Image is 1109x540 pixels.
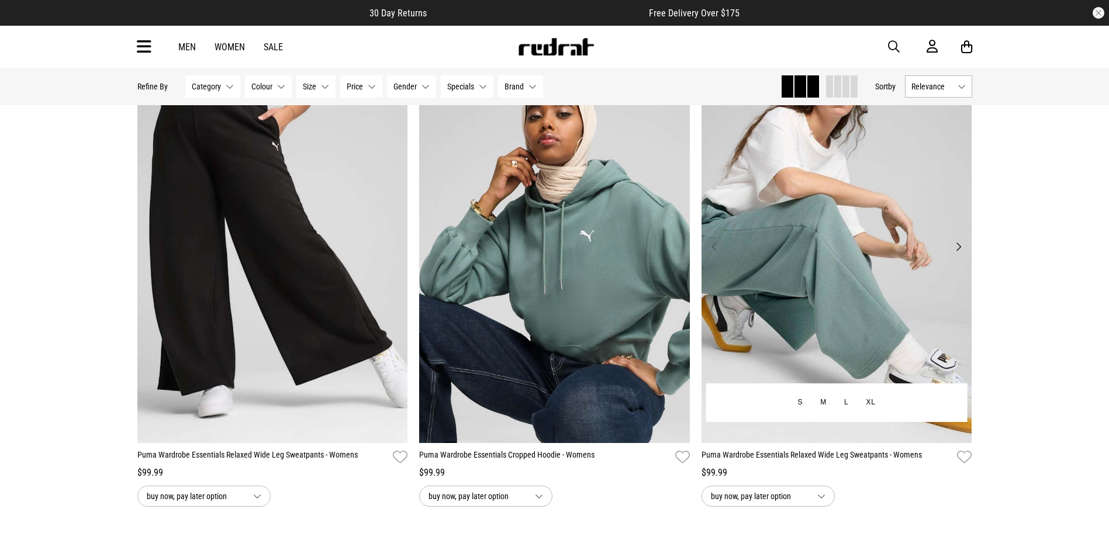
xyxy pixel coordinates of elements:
[419,449,671,466] a: Puma Wardrobe Essentials Cropped Hoodie - Womens
[911,82,953,91] span: Relevance
[251,82,272,91] span: Colour
[264,41,283,53] a: Sale
[789,392,811,413] button: S
[137,466,408,480] div: $99.99
[137,64,408,443] img: Puma Wardrobe Essentials Relaxed Wide Leg Sweatpants - Womens in Black
[147,489,244,503] span: buy now, pay later option
[340,75,382,98] button: Price
[649,8,740,19] span: Free Delivery Over $175
[517,38,595,56] img: Redrat logo
[9,5,44,40] button: Open LiveChat chat widget
[185,75,240,98] button: Category
[811,392,835,413] button: M
[419,64,690,443] img: Puma Wardrobe Essentials Cropped Hoodie - Womens in Green
[702,64,972,443] img: Puma Wardrobe Essentials Relaxed Wide Leg Sweatpants - Womens in Green
[419,486,552,507] button: buy now, pay later option
[347,82,363,91] span: Price
[192,82,221,91] span: Category
[858,392,885,413] button: XL
[702,466,972,480] div: $99.99
[905,75,972,98] button: Relevance
[707,240,722,254] button: Previous
[369,8,427,19] span: 30 Day Returns
[450,7,626,19] iframe: Customer reviews powered by Trustpilot
[429,489,526,503] span: buy now, pay later option
[137,82,168,91] p: Refine By
[387,75,436,98] button: Gender
[702,449,953,466] a: Puma Wardrobe Essentials Relaxed Wide Leg Sweatpants - Womens
[498,75,543,98] button: Brand
[875,79,896,94] button: Sortby
[505,82,524,91] span: Brand
[419,466,690,480] div: $99.99
[951,240,966,254] button: Next
[215,41,245,53] a: Women
[888,82,896,91] span: by
[441,75,493,98] button: Specials
[393,82,417,91] span: Gender
[447,82,474,91] span: Specials
[296,75,336,98] button: Size
[178,41,196,53] a: Men
[137,449,389,466] a: Puma Wardrobe Essentials Relaxed Wide Leg Sweatpants - Womens
[245,75,292,98] button: Colour
[303,82,316,91] span: Size
[137,486,271,507] button: buy now, pay later option
[835,392,857,413] button: L
[711,489,808,503] span: buy now, pay later option
[702,486,835,507] button: buy now, pay later option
